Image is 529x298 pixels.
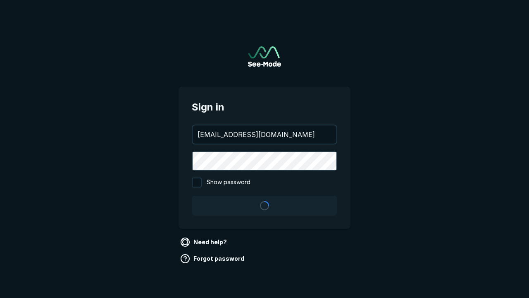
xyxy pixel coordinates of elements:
a: Go to sign in [248,46,281,67]
a: Need help? [179,236,230,249]
span: Sign in [192,100,337,115]
a: Forgot password [179,252,248,265]
span: Show password [207,178,250,187]
input: your@email.com [193,125,336,144]
img: See-Mode Logo [248,46,281,67]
